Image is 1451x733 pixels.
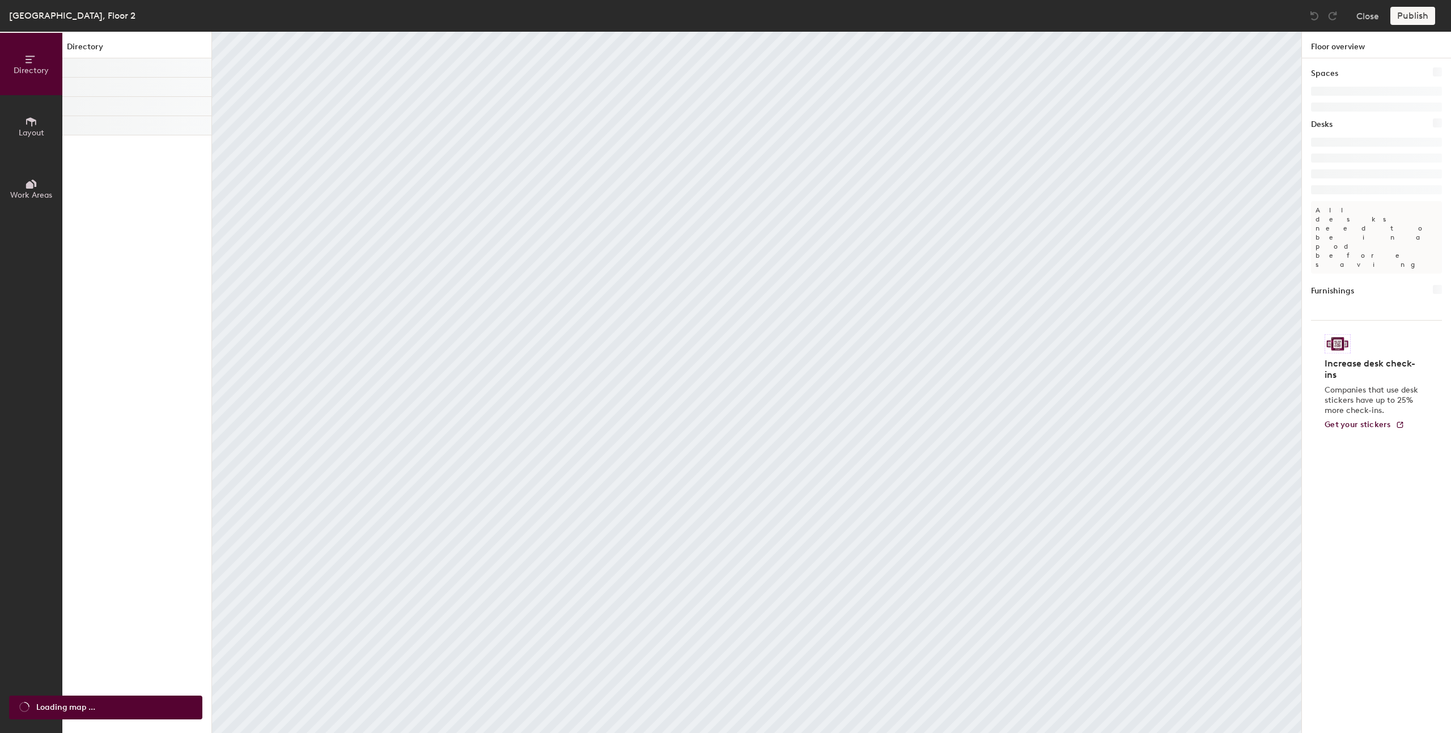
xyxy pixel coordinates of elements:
[19,128,44,138] span: Layout
[1327,10,1338,22] img: Redo
[9,8,135,23] div: [GEOGRAPHIC_DATA], Floor 2
[212,32,1301,733] canvas: Map
[10,190,52,200] span: Work Areas
[1311,201,1442,274] p: All desks need to be in a pod before saving
[1309,10,1320,22] img: Undo
[1311,67,1338,80] h1: Spaces
[14,66,49,75] span: Directory
[1311,285,1354,297] h1: Furnishings
[1356,7,1379,25] button: Close
[36,701,95,714] span: Loading map ...
[1302,32,1451,58] h1: Floor overview
[1325,334,1351,353] img: Sticker logo
[1325,385,1422,416] p: Companies that use desk stickers have up to 25% more check-ins.
[1325,358,1422,381] h4: Increase desk check-ins
[62,41,211,58] h1: Directory
[1325,420,1405,430] a: Get your stickers
[1325,420,1391,429] span: Get your stickers
[1311,118,1333,131] h1: Desks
